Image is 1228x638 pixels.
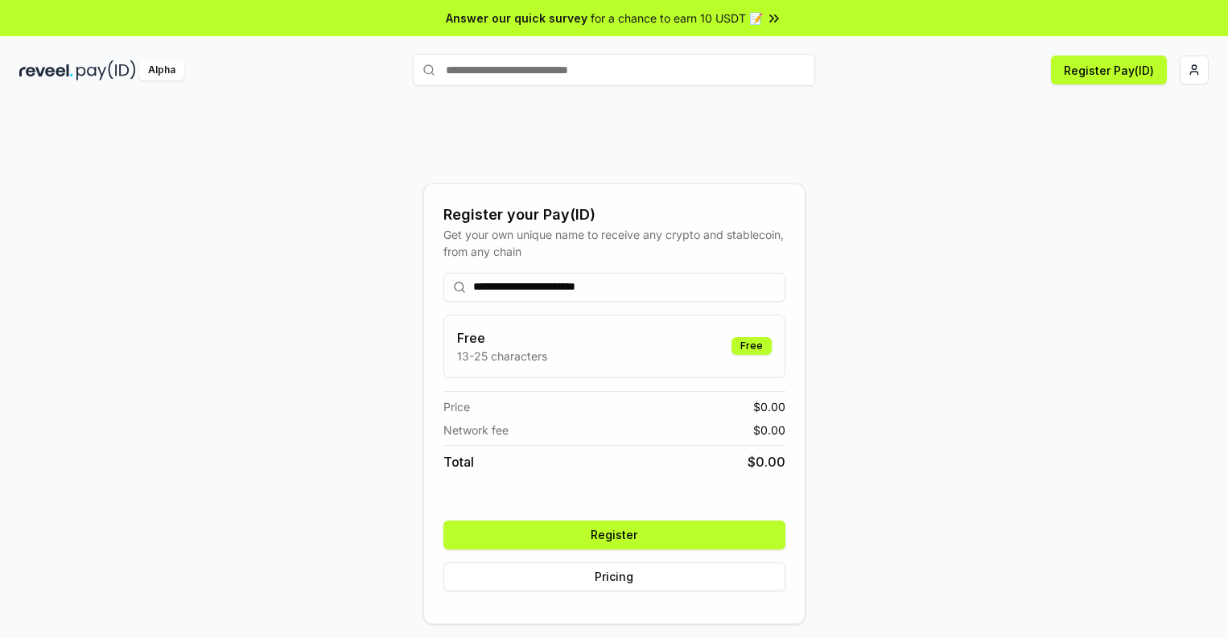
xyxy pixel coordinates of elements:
[443,521,785,550] button: Register
[753,422,785,438] span: $ 0.00
[457,328,547,348] h3: Free
[753,398,785,415] span: $ 0.00
[19,60,73,80] img: reveel_dark
[443,204,785,226] div: Register your Pay(ID)
[139,60,184,80] div: Alpha
[443,398,470,415] span: Price
[443,226,785,260] div: Get your own unique name to receive any crypto and stablecoin, from any chain
[443,562,785,591] button: Pricing
[1051,56,1167,84] button: Register Pay(ID)
[748,452,785,471] span: $ 0.00
[457,348,547,364] p: 13-25 characters
[731,337,772,355] div: Free
[76,60,136,80] img: pay_id
[443,452,474,471] span: Total
[591,10,763,27] span: for a chance to earn 10 USDT 📝
[446,10,587,27] span: Answer our quick survey
[443,422,509,438] span: Network fee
